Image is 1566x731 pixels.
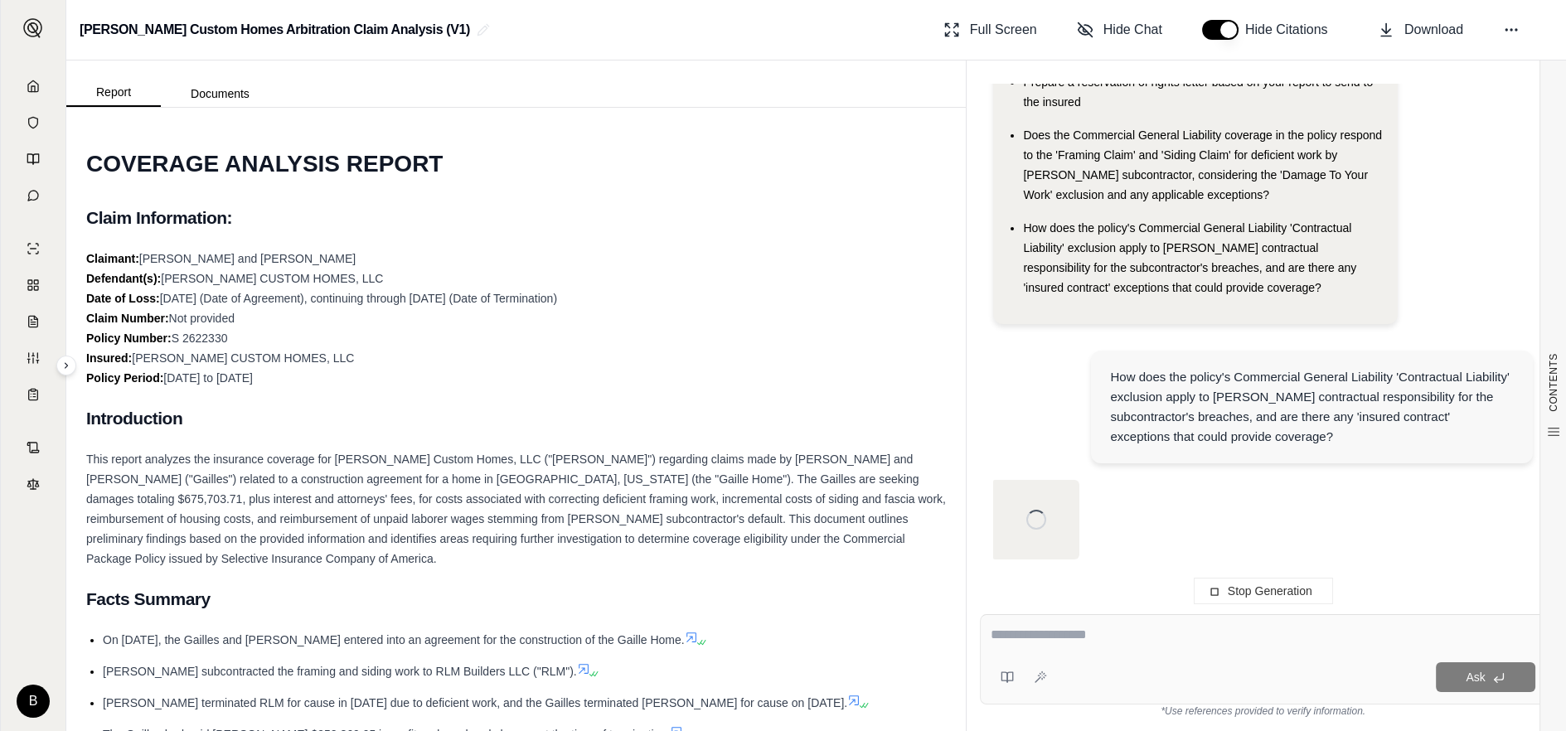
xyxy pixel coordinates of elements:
a: Chat [11,179,56,212]
a: Coverage Table [11,378,56,411]
h1: COVERAGE ANALYSIS REPORT [86,141,946,187]
span: S 2622330 [172,332,228,345]
span: CONTENTS [1547,353,1560,412]
span: Stop Generation [1228,584,1312,598]
a: Custom Report [11,341,56,375]
span: Ask [1466,670,1485,684]
button: Stop Generation [1194,578,1333,604]
span: [PERSON_NAME] CUSTOM HOMES, LLC [161,272,383,285]
span: Download [1404,20,1463,40]
a: Prompt Library [11,143,56,176]
h2: [PERSON_NAME] Custom Homes Arbitration Claim Analysis (V1) [80,15,470,45]
button: Documents [161,80,279,107]
strong: Claimant: [86,252,139,265]
strong: Policy Period: [86,371,163,385]
a: Legal Search Engine [11,467,56,501]
button: Full Screen [937,13,1044,46]
a: Policy Comparisons [11,269,56,302]
span: Hide Chat [1103,20,1162,40]
strong: Date of Loss: [86,292,160,305]
strong: Defendant(s): [86,272,161,285]
button: Expand sidebar [56,356,76,375]
span: How does the policy's Commercial General Liability 'Contractual Liability' exclusion apply to [PE... [1023,221,1356,294]
div: *Use references provided to verify information. [980,704,1546,718]
a: Home [11,70,56,103]
a: Documents Vault [11,106,56,139]
span: Hide Citations [1245,20,1338,40]
strong: Claim Number: [86,312,169,325]
a: Contract Analysis [11,431,56,464]
span: [DATE] to [DATE] [163,371,253,385]
span: [PERSON_NAME] and [PERSON_NAME] [139,252,356,265]
span: [DATE] (Date of Agreement), continuing through [DATE] (Date of Termination) [160,292,557,305]
span: [PERSON_NAME] subcontracted the framing and siding work to RLM Builders LLC ("RLM"). [103,665,577,678]
button: Ask [1436,662,1535,692]
a: Claim Coverage [11,305,56,338]
span: [PERSON_NAME] CUSTOM HOMES, LLC [132,351,354,365]
span: Does the Commercial General Liability coverage in the policy respond to the 'Framing Claim' and '... [1023,128,1382,201]
span: [PERSON_NAME] terminated RLM for cause in [DATE] due to deficient work, and the Gailles terminate... [103,696,847,709]
span: Not provided [169,312,235,325]
h2: Claim Information: [86,201,946,235]
a: Single Policy [11,232,56,265]
div: B [17,685,50,718]
div: How does the policy's Commercial General Liability 'Contractual Liability' exclusion apply to [PE... [1111,367,1513,447]
h2: Facts Summary [86,582,946,617]
button: Download [1371,13,1470,46]
strong: Insured: [86,351,132,365]
span: Full Screen [970,20,1037,40]
button: Hide Chat [1070,13,1169,46]
span: This report analyzes the insurance coverage for [PERSON_NAME] Custom Homes, LLC ("[PERSON_NAME]")... [86,453,946,565]
h2: Introduction [86,401,946,436]
strong: Policy Number: [86,332,172,345]
img: Expand sidebar [23,18,43,38]
button: Expand sidebar [17,12,50,45]
span: On [DATE], the Gailles and [PERSON_NAME] entered into an agreement for the construction of the Ga... [103,633,685,646]
button: Report [66,79,161,107]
